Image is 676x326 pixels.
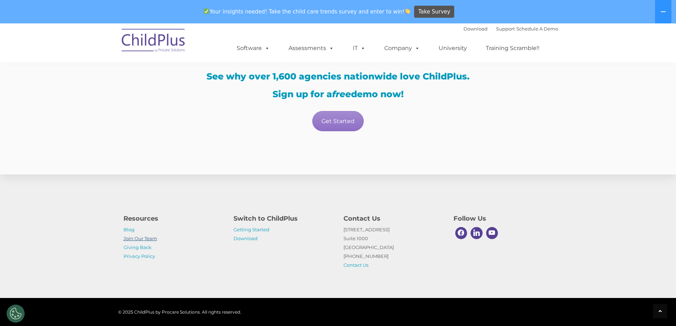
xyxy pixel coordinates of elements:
[233,236,258,241] a: Download
[118,24,189,59] img: ChildPlus by Procare Solutions
[118,309,241,315] span: © 2025 ChildPlus by Procare Solutions. All rights reserved.
[484,225,500,241] a: Youtube
[281,41,341,55] a: Assessments
[469,225,484,241] a: Linkedin
[432,41,474,55] a: University
[414,6,454,18] a: Take Survey
[123,72,553,81] h3: See why over 1,600 agencies nationwide love ChildPlus.
[418,6,450,18] span: Take Survey
[123,236,157,241] a: Join Our Team
[123,90,553,99] h3: Sign up for a demo now!
[454,225,469,241] a: Facebook
[344,225,443,270] p: [STREET_ADDRESS] Suite 1000 [GEOGRAPHIC_DATA] [PHONE_NUMBER]
[201,5,413,18] span: Your insights needed! Take the child care trends survey and enter to win!
[123,227,134,232] a: Blog
[123,244,152,250] a: Giving Back
[405,9,410,14] img: 👏
[479,41,546,55] a: Training Scramble!!
[332,89,351,99] em: free
[233,214,333,223] h4: Switch to ChildPlus
[463,26,488,32] a: Download
[230,41,277,55] a: Software
[496,26,515,32] a: Support
[123,253,155,259] a: Privacy Policy
[233,227,269,232] a: Getting Started
[312,111,364,131] a: Get Started
[516,26,558,32] a: Schedule A Demo
[454,214,553,223] h4: Follow Us
[7,305,24,322] button: Cookies Settings
[344,262,368,268] a: Contact Us
[346,41,373,55] a: IT
[123,214,223,223] h4: Resources
[344,214,443,223] h4: Contact Us
[463,26,558,32] font: |
[377,41,427,55] a: Company
[204,9,209,14] img: ✅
